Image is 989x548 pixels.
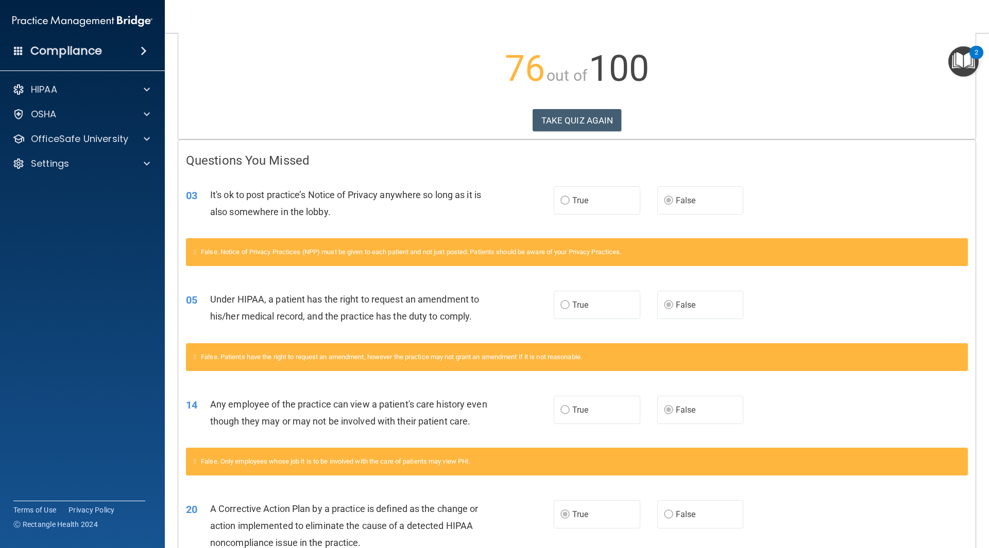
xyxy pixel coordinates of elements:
p: OfficeSafe University [31,133,128,145]
span: False. Patients have the right to request an amendment, however the practice may not grant an ame... [201,353,582,361]
span: 20 [186,503,197,516]
span: Under HIPAA, a patient has the right to request an amendment to his/her medical record, and the p... [210,294,479,322]
h4: Compliance [30,44,102,58]
button: TAKE QUIZ AGAIN [533,109,622,132]
input: False [664,511,673,519]
input: False [664,406,673,414]
span: 03 [186,189,197,202]
iframe: Drift Widget Chat Controller [937,477,977,516]
input: False [664,197,673,205]
span: It's ok to post practice’s Notice of Privacy anywhere so long as it is also somewhere in the lobby. [210,189,481,217]
span: True [572,196,588,205]
span: False [676,405,696,415]
span: True [572,300,588,310]
div: 2 [975,52,978,66]
input: True [560,302,570,309]
h4: Questions You Missed [186,154,968,167]
span: True [572,509,588,519]
span: Ⓒ Rectangle Health 2024 [13,519,98,529]
span: A Corrective Action Plan by a practice is defined as the change or action implemented to eliminat... [210,503,479,548]
input: True [560,197,570,205]
button: Open Resource Center, 2 new notifications [948,46,979,77]
span: out of [547,66,587,84]
a: HIPAA [12,83,150,96]
p: HIPAA [31,83,57,96]
span: False. Notice of Privacy Practices (NPP) must be given to each patient and not just posted. Patie... [201,248,621,256]
span: False. Only employees whose job it is to be involved with the care of patients may view PHI. [201,457,470,465]
span: 100 [589,47,649,90]
input: True [560,406,570,414]
span: False [676,300,696,310]
a: Privacy Policy [69,505,115,515]
a: OSHA [12,108,150,120]
span: 14 [186,399,197,411]
a: Settings [12,157,150,170]
p: OSHA [31,108,57,120]
a: OfficeSafe University [12,133,150,145]
span: 05 [186,294,197,306]
span: Any employee of the practice can view a patient's care history even though they may or may not be... [210,399,487,427]
span: 76 [505,47,545,90]
p: Settings [31,157,69,170]
span: False [676,196,696,205]
img: PMB logo [12,11,152,31]
input: False [664,302,673,309]
span: True [572,405,588,415]
a: Terms of Use [13,505,56,515]
input: True [560,511,570,519]
span: False [676,509,696,519]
